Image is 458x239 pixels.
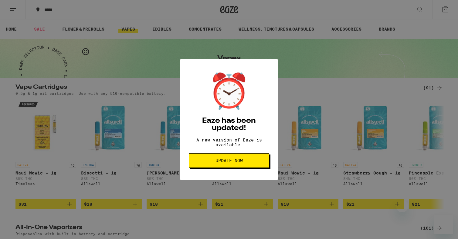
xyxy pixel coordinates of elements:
[189,138,269,147] p: A new version of Eaze is available.
[208,71,250,111] div: ⏰
[189,153,269,168] button: Update Now
[396,200,408,212] iframe: Close message
[189,117,269,132] h2: Eaze has been updated!
[215,158,243,163] span: Update Now
[434,215,453,234] iframe: Button to launch messaging window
